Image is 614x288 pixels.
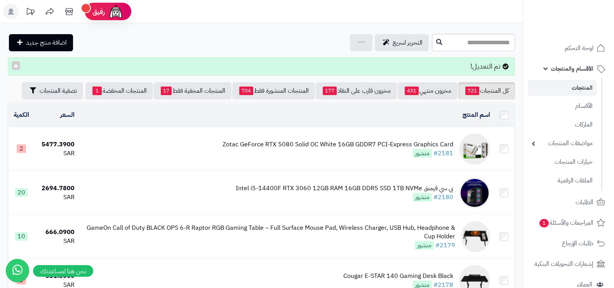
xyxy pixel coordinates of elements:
a: المنتجات المنشورة فقط704 [232,82,315,99]
span: 431 [405,87,419,95]
a: طلبات الإرجاع [528,234,609,253]
div: GameOn Call of Duty BLACK OPS 6-R Raptor RGB Gaming Table – Full Surface Mouse Pad, Wireless Char... [81,224,455,241]
span: منشور [415,241,434,250]
div: Zotac GeForce RTX 5080 Solid OC White 16GB GDDR7 PCI-Express Graphics Card [223,140,453,149]
span: التحرير لسريع [393,38,423,47]
span: منشور [413,149,432,158]
span: 704 [239,87,253,95]
div: SAR [38,237,75,246]
span: منشور [413,193,432,201]
img: GameOn Call of Duty BLACK OPS 6-R Raptor RGB Gaming Table – Full Surface Mouse Pad, Wireless Char... [461,221,490,252]
div: 666.0900 [38,228,75,237]
span: الطلبات [576,197,593,208]
a: اضافة منتج جديد [9,34,73,51]
a: الملفات الرقمية [528,172,597,189]
a: كل المنتجات721 [458,82,515,99]
a: إشعارات التحويلات البنكية [528,255,609,273]
span: اضافة منتج جديد [26,38,67,47]
a: المراجعات والأسئلة1 [528,213,609,232]
span: 2 [17,144,26,153]
a: مخزون قارب على النفاذ177 [316,82,397,99]
button: تصفية المنتجات [22,82,83,99]
span: 721 [465,87,479,95]
div: 2694.7800 [38,184,75,193]
span: طلبات الإرجاع [562,238,593,249]
div: 651.3000 [38,272,75,281]
img: ai-face.png [108,4,123,19]
div: 5477.3900 [38,140,75,149]
a: الأقسام [528,98,597,115]
a: المنتجات المخفضة1 [85,82,153,99]
a: الماركات [528,116,597,133]
div: Cougar E-STAR 140 Gaming Desk Black [343,272,453,281]
button: × [12,61,20,70]
a: المنتجات المخفية فقط17 [154,82,231,99]
a: لوحة التحكم [528,39,609,57]
span: الأقسام والمنتجات [551,63,593,74]
span: 1 [539,219,549,227]
span: لوحة التحكم [565,43,593,54]
div: SAR [38,193,75,202]
a: #2181 [433,149,453,158]
span: تصفية المنتجات [40,86,77,95]
span: 1 [92,87,102,95]
a: المنتجات [528,80,597,96]
span: 177 [323,87,337,95]
a: خيارات المنتجات [528,154,597,170]
img: بي سي قيمنق Intel i5-14400F RTX 3060 12GB RAM 16GB DDR5 SSD 1TB NVMe [459,177,490,208]
div: SAR [38,149,75,158]
a: مخزون منتهي431 [398,82,457,99]
a: #2179 [435,241,455,250]
div: تم التعديل! [8,57,515,76]
span: 17 [161,87,172,95]
img: logo-2.png [561,22,607,38]
a: اسم المنتج [463,110,490,120]
a: تحديثات المنصة [21,4,40,21]
span: المراجعات والأسئلة [539,217,593,228]
span: رفيق [92,7,105,16]
span: 20 [15,188,28,197]
a: الطلبات [528,193,609,212]
span: إشعارات التحويلات البنكية [534,259,593,269]
a: التحرير لسريع [375,34,429,51]
a: السعر [60,110,75,120]
a: الكمية [14,110,29,120]
a: مواصفات المنتجات [528,135,597,152]
span: 10 [15,232,28,241]
img: Zotac GeForce RTX 5080 Solid OC White 16GB GDDR7 PCI-Express Graphics Card [459,134,490,165]
a: #2180 [433,193,453,202]
div: بي سي قيمنق Intel i5-14400F RTX 3060 12GB RAM 16GB DDR5 SSD 1TB NVMe [236,184,453,193]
